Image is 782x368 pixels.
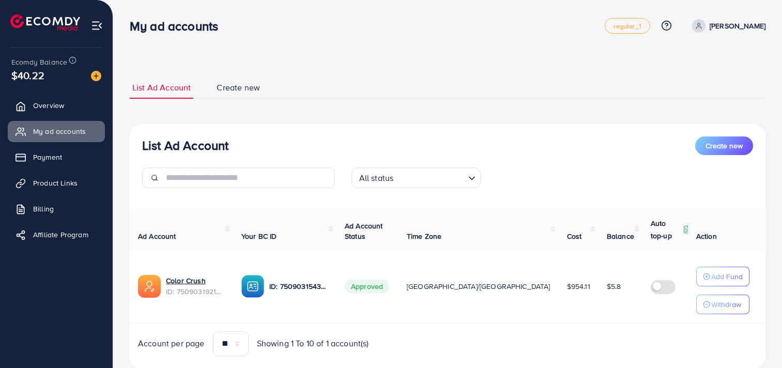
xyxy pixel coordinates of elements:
span: Ad Account [138,231,176,241]
span: Affiliate Program [33,229,88,240]
span: Payment [33,152,62,162]
span: Cost [567,231,582,241]
p: Withdraw [711,298,741,311]
a: Payment [8,147,105,167]
p: ID: 7509031543751786504 [269,280,328,293]
img: menu [91,20,103,32]
span: Create new [706,141,743,151]
span: All status [357,171,396,186]
span: Balance [607,231,634,241]
p: [PERSON_NAME] [710,20,765,32]
button: Withdraw [696,295,749,314]
span: $954.11 [567,281,590,292]
a: [PERSON_NAME] [688,19,765,33]
span: Time Zone [407,231,441,241]
span: Product Links [33,178,78,188]
span: $40.22 [11,68,44,83]
span: Showing 1 To 10 of 1 account(s) [257,338,369,349]
span: List Ad Account [132,82,191,94]
a: Overview [8,95,105,116]
span: $5.8 [607,281,621,292]
span: Your BC ID [241,231,277,241]
p: Auto top-up [651,217,681,242]
span: Ad Account Status [345,221,383,241]
span: Action [696,231,717,241]
iframe: Chat [738,321,774,360]
span: Create new [217,82,260,94]
span: Account per page [138,338,205,349]
span: [GEOGRAPHIC_DATA]/[GEOGRAPHIC_DATA] [407,281,550,292]
img: logo [10,14,80,30]
span: ID: 7509031921045962753 [166,286,225,297]
a: Affiliate Program [8,224,105,245]
a: Color Crush [166,275,225,286]
p: Add Fund [711,270,743,283]
input: Search for option [396,168,464,186]
span: regular_1 [614,23,641,29]
a: regular_1 [605,18,650,34]
a: My ad accounts [8,121,105,142]
a: Product Links [8,173,105,193]
button: Create new [695,136,753,155]
img: ic-ba-acc.ded83a64.svg [241,275,264,298]
a: Billing [8,198,105,219]
button: Add Fund [696,267,749,286]
img: ic-ads-acc.e4c84228.svg [138,275,161,298]
span: Overview [33,100,64,111]
span: Approved [345,280,389,293]
span: My ad accounts [33,126,86,136]
img: image [91,71,101,81]
h3: List Ad Account [142,138,228,153]
h3: My ad accounts [130,19,226,34]
div: Search for option [351,167,481,188]
span: Ecomdy Balance [11,57,67,67]
div: <span class='underline'>Color Crush</span></br>7509031921045962753 [166,275,225,297]
span: Billing [33,204,54,214]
